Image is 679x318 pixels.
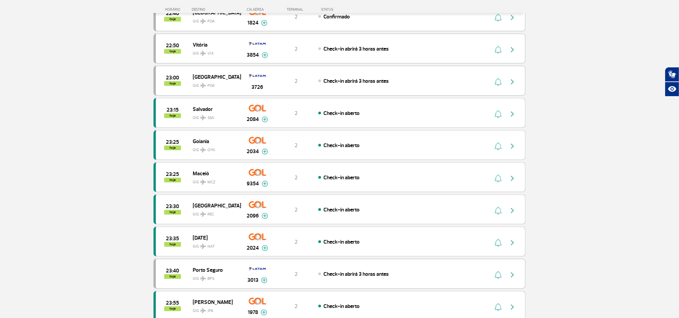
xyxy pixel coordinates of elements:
span: hoje [164,49,181,54]
img: seta-direita-painel-voo.svg [508,206,516,214]
span: hoje [164,145,181,150]
img: destiny_airplane.svg [200,115,206,120]
span: Porto Seguro [193,265,236,274]
img: sino-painel-voo.svg [495,78,502,86]
span: Check-in aberto [323,174,360,181]
img: destiny_airplane.svg [200,51,206,56]
img: destiny_airplane.svg [200,211,206,217]
img: mais-info-painel-voo.svg [262,116,268,122]
span: Check-in abrirá 3 horas antes [323,78,389,84]
span: GIG [193,47,236,57]
span: GYN [207,147,215,153]
span: Check-in aberto [323,303,360,310]
img: destiny_airplane.svg [200,179,206,185]
img: sino-painel-voo.svg [495,271,502,279]
img: sino-painel-voo.svg [495,46,502,54]
div: Plugin de acessibilidade da Hand Talk. [665,67,679,97]
span: 2 [295,110,298,117]
span: 9354 [247,180,259,188]
img: seta-direita-painel-voo.svg [508,110,516,118]
span: VIX [207,51,214,57]
img: seta-direita-painel-voo.svg [508,142,516,150]
span: 2025-09-29 23:25:00 [166,140,179,144]
span: [GEOGRAPHIC_DATA] [193,72,236,81]
span: 2024 [247,244,259,252]
img: seta-direita-painel-voo.svg [508,174,516,182]
img: destiny_airplane.svg [200,18,206,24]
div: TERMINAL [274,7,318,12]
span: GIG [193,79,236,89]
img: destiny_airplane.svg [200,276,206,281]
span: 2 [295,78,298,84]
span: 2025-09-29 22:50:00 [166,43,179,48]
span: 2025-09-29 23:35:00 [166,236,179,241]
span: 2 [295,239,298,245]
span: 2 [295,174,298,181]
span: 2 [295,303,298,310]
img: mais-info-painel-voo.svg [262,52,268,58]
img: sino-painel-voo.svg [495,206,502,214]
span: hoje [164,210,181,214]
span: hoje [164,242,181,247]
span: [PERSON_NAME] [193,298,236,306]
span: Confirmado [323,13,350,20]
span: Goiania [193,137,236,145]
span: 2025-09-29 23:40:00 [166,268,179,273]
span: Check-in abrirá 3 horas antes [323,271,389,277]
span: GIG [193,15,236,24]
span: Salvador [193,105,236,113]
img: seta-direita-painel-voo.svg [508,13,516,21]
span: Check-in aberto [323,206,360,213]
img: seta-direita-painel-voo.svg [508,271,516,279]
span: hoje [164,113,181,118]
span: hoje [164,306,181,311]
span: 3854 [247,51,259,59]
img: sino-painel-voo.svg [495,174,502,182]
img: mais-info-painel-voo.svg [262,213,268,219]
img: seta-direita-painel-voo.svg [508,78,516,86]
span: Check-in aberto [323,142,360,149]
span: 1824 [247,19,258,27]
span: hoje [164,17,181,21]
span: POA [207,83,215,89]
div: CIA AÉREA [241,7,274,12]
span: GIG [193,240,236,250]
span: 2 [295,142,298,149]
span: 2025-09-29 23:00:00 [166,75,179,80]
span: GIG [193,111,236,121]
span: 2 [295,271,298,277]
img: mais-info-painel-voo.svg [261,309,267,315]
img: mais-info-painel-voo.svg [261,277,267,283]
span: 2 [295,46,298,52]
div: STATUS [318,7,372,12]
span: hoje [164,178,181,182]
img: seta-direita-painel-voo.svg [508,303,516,311]
img: seta-direita-painel-voo.svg [508,46,516,54]
span: 2025-09-29 23:30:00 [166,204,179,209]
img: mais-info-painel-voo.svg [262,245,268,251]
span: 2025-09-29 23:15:00 [167,108,179,112]
img: sino-painel-voo.svg [495,13,502,21]
span: 3726 [252,83,263,91]
img: destiny_airplane.svg [200,308,206,313]
img: sino-painel-voo.svg [495,303,502,311]
span: NAT [207,244,215,250]
div: HORÁRIO [156,7,192,12]
span: Maceió [193,169,236,178]
span: Check-in aberto [323,239,360,245]
span: Vitória [193,40,236,49]
span: 1978 [248,308,258,316]
span: 2 [295,206,298,213]
img: sino-painel-voo.svg [495,110,502,118]
span: [DATE] [193,233,236,242]
span: REC [207,211,214,217]
span: SSA [207,115,214,121]
span: GIG [193,143,236,153]
img: seta-direita-painel-voo.svg [508,239,516,247]
img: destiny_airplane.svg [200,244,206,249]
div: DESTINO [192,7,241,12]
img: mais-info-painel-voo.svg [262,148,268,154]
button: Abrir recursos assistivos. [665,82,679,97]
span: 3013 [247,276,258,284]
span: MCZ [207,179,215,185]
